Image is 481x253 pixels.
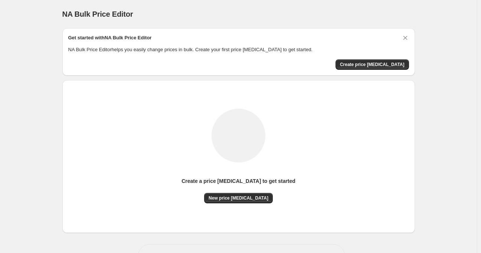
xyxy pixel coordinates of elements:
[68,34,152,42] h2: Get started with NA Bulk Price Editor
[340,62,405,68] span: Create price [MEDICAL_DATA]
[181,177,295,185] p: Create a price [MEDICAL_DATA] to get started
[402,34,409,42] button: Dismiss card
[68,46,409,53] p: NA Bulk Price Editor helps you easily change prices in bulk. Create your first price [MEDICAL_DAT...
[336,59,409,70] button: Create price change job
[62,10,133,18] span: NA Bulk Price Editor
[204,193,273,203] button: New price [MEDICAL_DATA]
[209,195,268,201] span: New price [MEDICAL_DATA]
